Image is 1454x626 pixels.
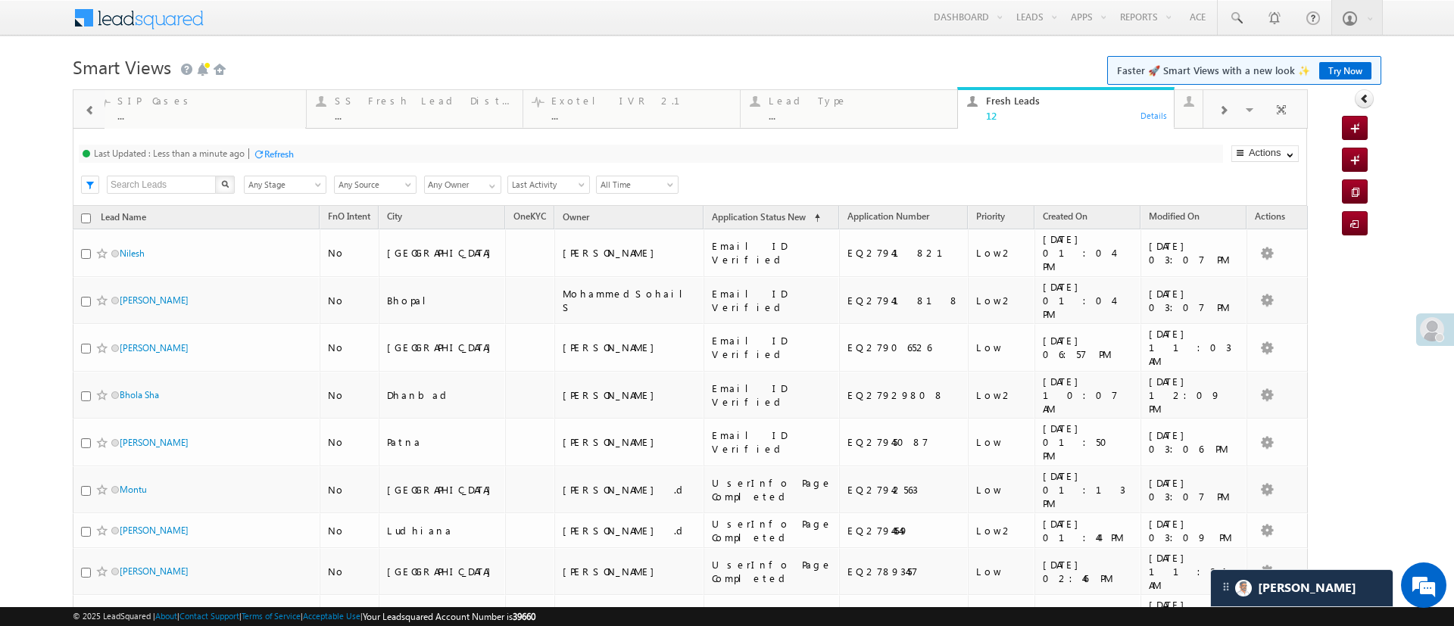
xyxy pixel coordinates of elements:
a: Lead Name [93,209,154,229]
a: Created On [1035,208,1095,228]
input: Search Leads [107,176,217,194]
span: OneKYC [513,210,546,222]
div: [DATE] 03:06 PM [1149,428,1240,456]
div: EQ27942563 [847,483,961,497]
a: [PERSON_NAME] [120,525,189,536]
div: [DATE] 11:03 AM [1149,327,1240,368]
a: Contact Support [179,611,239,621]
a: [PERSON_NAME] [120,437,189,448]
a: [PERSON_NAME] [120,565,189,577]
div: [GEOGRAPHIC_DATA] [387,565,498,578]
span: Actions [1247,208,1293,228]
a: Last Activity [507,176,590,194]
div: Low2 [976,388,1028,402]
div: [DATE] 03:09 PM [1149,517,1240,544]
div: Email ID Verified [712,334,832,361]
span: Last Activity [508,178,585,192]
a: Acceptable Use [303,611,360,621]
div: EQ27929808 [847,388,961,402]
div: Details [1140,108,1169,122]
div: Bhopal [387,294,498,307]
div: No [328,294,372,307]
div: 12 [986,110,1165,121]
div: [DATE] 01:50 PM [1043,422,1134,462]
div: UserInfo Page Completed [712,476,832,503]
div: No [328,246,372,260]
div: UserInfo Page Completed [712,517,832,544]
div: [PERSON_NAME] [563,388,697,402]
div: [DATE] 01:44 PM [1043,517,1134,544]
span: Any Source [335,178,411,192]
div: Low [976,483,1028,497]
em: Start Chat [206,466,275,487]
a: City [379,208,410,228]
a: Application Status New (sorted ascending) [704,208,828,228]
div: Exotel IVR 2.1 [551,95,731,107]
a: SIP Cases... [89,90,307,128]
div: [GEOGRAPHIC_DATA] [387,341,498,354]
a: Modified On [1141,208,1207,228]
div: [DATE] 02:46 PM [1043,558,1134,585]
div: Lead Source Filter [334,175,417,194]
div: Low2 [976,294,1028,307]
div: [DATE] 03:07 PM [1149,287,1240,314]
div: No [328,435,372,449]
a: Terms of Service [242,611,301,621]
div: Low [976,435,1028,449]
textarea: Type your message and hit 'Enter' [20,140,276,453]
div: [PERSON_NAME] [563,435,697,449]
a: Montu [120,484,147,495]
div: No [328,565,372,578]
div: Email ID Verified [712,382,832,409]
img: d_60004797649_company_0_60004797649 [26,79,64,99]
a: About [155,611,177,621]
span: City [387,210,402,222]
div: [DATE] 10:07 AM [1043,375,1134,416]
div: Ludhiana [387,524,498,537]
span: 39660 [513,611,535,622]
a: Lead Type... [740,90,958,128]
a: FnO Intent [320,208,378,228]
a: [PERSON_NAME] [120,294,189,306]
a: Try Now [1319,62,1371,79]
div: [DATE] 03:07 PM [1149,239,1240,266]
div: Lead Stage Filter [244,175,326,194]
a: [PERSON_NAME] [120,342,189,353]
a: Nilesh [120,248,145,259]
div: Patna [387,435,498,449]
div: Minimize live chat window [248,8,285,44]
div: EQ27944549 [847,524,961,537]
div: [PERSON_NAME] [563,341,697,354]
span: FnO Intent [328,210,370,222]
a: Priority [969,208,1012,228]
div: Low2 [976,246,1028,260]
div: Dhanbad [387,388,498,402]
div: Chat with us now [79,79,254,99]
a: Bhola Sha [120,389,159,400]
div: No [328,524,372,537]
div: [PERSON_NAME] [563,246,697,260]
div: EQ27945087 [847,435,961,449]
span: Carter [1258,581,1356,595]
div: [PERSON_NAME] [563,565,697,578]
span: Your Leadsquared Account Number is [363,611,535,622]
div: ... [769,110,948,121]
div: Lead Type [769,95,948,107]
a: SS Fresh Lead Distribution... [306,90,524,128]
img: carter-drag [1220,581,1232,593]
div: SS Fresh Lead Distribution [335,95,514,107]
a: Exotel IVR 2.1... [523,90,741,128]
img: Carter [1235,580,1252,596]
a: Fresh Leads12Details [957,87,1175,129]
div: Low2 [976,524,1028,537]
span: Modified On [1149,210,1200,222]
div: [DATE] 01:04 PM [1043,280,1134,321]
div: [DATE] 01:13 PM [1043,469,1134,510]
span: Owner [563,211,589,223]
a: Any Stage [244,176,326,194]
span: © 2025 LeadSquared | | | | | [73,609,535,624]
div: SIP Cases [117,95,297,107]
input: Type to Search [424,176,501,194]
div: EQ27893457 [847,565,961,578]
div: No [328,483,372,497]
